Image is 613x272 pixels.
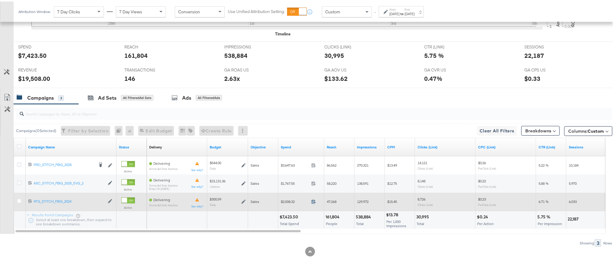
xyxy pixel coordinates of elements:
[98,93,116,100] div: Ad Sets
[537,213,552,218] div: 5.75 %
[524,50,544,58] div: 22,187
[521,124,560,134] button: Breakdowns
[478,165,496,169] sub: Per Click (Link)
[386,218,406,227] span: Per 1,000 Impressions
[524,73,540,81] div: $0.33
[18,8,51,12] div: Attribution Window:
[275,30,290,35] div: Timeline
[425,43,470,48] span: CTR (LINK)
[418,143,473,148] a: The number of clicks on links appearing on your ad or Page that direct people to your sites off F...
[417,220,424,224] span: Total
[569,161,579,166] span: 10,184
[389,6,399,10] label: Start:
[539,180,549,184] span: 5.88 %
[224,73,240,81] div: 2.63x
[570,18,576,25] text: ROI
[149,166,178,169] sub: Some Ad Sets Inactive
[327,198,336,202] span: 47,268
[210,143,246,148] a: The maximum amount you're willing to spend on your ads, on average each day or over the lifetime ...
[178,8,200,13] span: Conversion
[478,143,534,148] a: The average cost for each link click you've received from your ad.
[418,165,433,169] sub: Clicks (Link)
[281,180,309,184] span: $1,767.55
[18,50,47,58] div: $7,423.50
[124,73,135,81] div: 146
[569,180,577,184] span: 5,970
[27,93,54,100] div: Campaigns
[324,43,370,48] span: CLICKS (LINK)
[539,198,549,202] span: 6.71 %
[416,213,431,218] div: 30,995
[324,50,344,58] div: 30,995
[153,176,170,181] span: Delivering
[210,165,216,169] sub: Daily
[280,220,299,224] span: Total Spend
[57,8,80,13] span: 7 Day Clicks
[327,180,336,184] span: 58,220
[357,198,369,202] span: 129,972
[124,43,170,48] span: REACH
[387,161,397,166] span: $13.49
[538,220,562,224] span: Per Impression
[418,177,425,182] span: 8,148
[478,183,496,187] sub: Per Click (Link)
[18,66,64,71] span: REVENUE
[121,168,135,172] label: Active
[568,215,580,221] div: 22,187
[210,195,221,200] div: $300.59
[524,66,570,71] span: GA CPS US
[280,213,300,218] div: $7,423.50
[564,125,612,134] button: Columns:Custom
[34,179,105,184] div: ASC_STITCH_FBIG_2025_EVG_2
[34,197,105,203] a: RTG_STITCH_FBIG_2024
[477,124,517,134] button: Clear All Filters
[121,186,135,190] label: Active
[539,161,549,166] span: 5.22 %
[418,195,425,200] span: 8,726
[418,159,427,164] span: 14,121
[524,43,570,48] span: SESSIONS
[418,201,433,205] sub: Clicks (Link)
[477,220,494,224] span: Per Action
[356,220,364,224] span: Total
[149,182,178,186] sub: Some Ad Sets Inactive
[251,161,259,166] span: Sales
[357,143,382,148] a: The number of times your ad was served. On mobile apps an ad is counted as served the first time ...
[149,186,178,189] sub: ends on [DATE]
[326,220,337,224] span: People
[28,143,114,148] a: Your campaign name.
[387,180,397,184] span: $12.75
[16,127,56,132] div: Campaigns ( 0 Selected)
[124,50,148,58] div: 161,804
[58,94,64,99] div: 3
[224,50,247,58] div: 538,884
[425,50,444,58] div: 5.75 %
[149,143,162,148] a: Reflects the ability of your Ad Campaign to achieve delivery based on ad states, schedule and bud...
[251,198,259,202] span: Sales
[18,73,50,81] div: $19,508.00
[149,202,178,205] sub: Some Ad Sets Inactive
[121,94,153,99] div: All Filtered Ad Sets
[387,198,397,202] span: $15.45
[327,161,336,166] span: 86,562
[251,180,259,184] span: Sales
[399,10,405,15] strong: to
[425,66,470,71] span: GA CVR US
[387,143,413,148] a: The average cost you've paid to have 1,000 impressions of your ad.
[210,183,220,187] sub: Lifetime
[595,238,601,245] div: 3
[196,94,222,99] div: All Filtered Ads
[405,6,415,10] label: End:
[568,127,604,133] span: Columns:
[121,204,135,208] label: Active
[153,160,170,164] span: Delivering
[115,124,126,134] div: 0
[210,159,221,164] div: $544.00
[478,177,486,182] span: $0.22
[24,104,557,116] input: Search Campaigns by Name, ID or Objective
[588,127,604,132] span: Custom
[119,143,144,148] a: Shows the current state of your Ad Campaign.
[372,10,378,12] span: ↑
[34,161,94,167] a: PRO_STITCH_FBIG_2025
